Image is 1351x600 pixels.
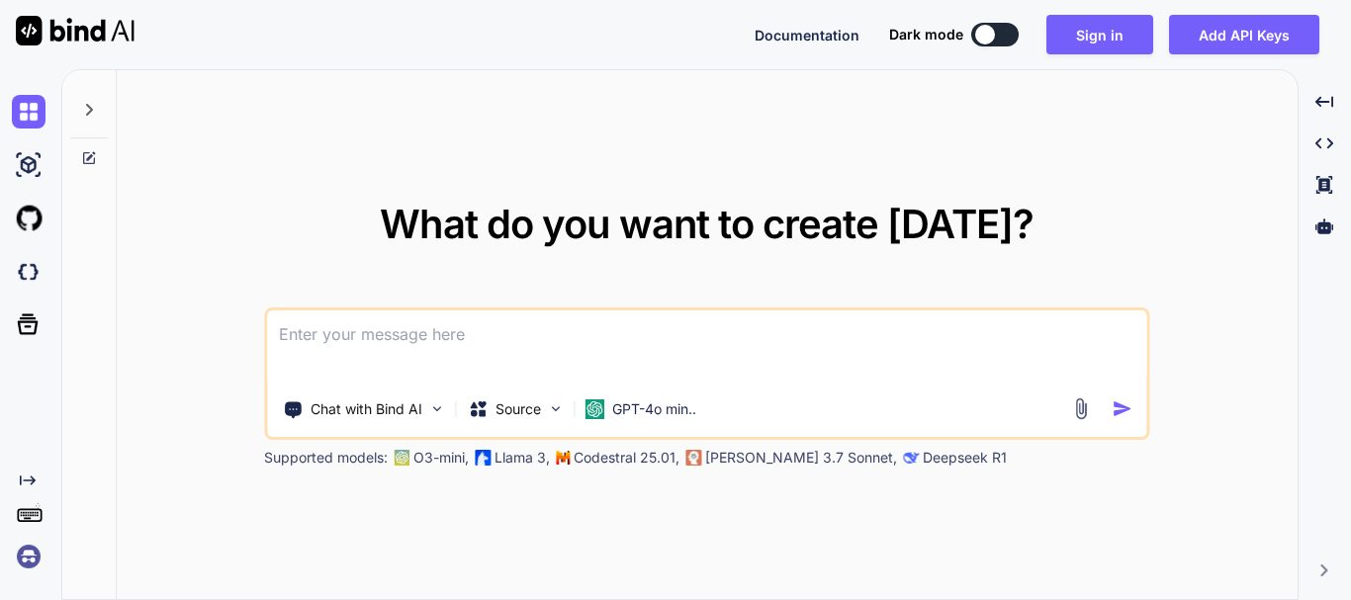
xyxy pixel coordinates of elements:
button: Documentation [755,25,859,45]
img: claude [903,450,919,466]
img: chat [12,95,45,129]
img: Llama2 [475,450,491,466]
p: [PERSON_NAME] 3.7 Sonnet, [705,448,897,468]
img: GPT-4 [394,450,409,466]
img: attachment [1069,397,1092,420]
span: Documentation [755,27,859,43]
p: Llama 3, [495,448,550,468]
img: Mistral-AI [556,451,570,465]
button: Sign in [1046,15,1153,54]
p: Source [495,399,541,419]
p: O3-mini, [413,448,469,468]
img: icon [1112,398,1132,419]
img: Bind AI [16,16,135,45]
span: Dark mode [889,25,963,44]
p: Codestral 25.01, [574,448,679,468]
p: Supported models: [264,448,388,468]
img: signin [12,540,45,573]
img: darkCloudIdeIcon [12,255,45,289]
p: Chat with Bind AI [311,399,422,419]
p: Deepseek R1 [923,448,1007,468]
button: Add API Keys [1169,15,1319,54]
img: claude [685,450,701,466]
img: githubLight [12,202,45,235]
p: GPT-4o min.. [612,399,696,419]
span: What do you want to create [DATE]? [380,200,1034,248]
img: Pick Models [547,400,564,417]
img: ai-studio [12,148,45,182]
img: Pick Tools [428,400,445,417]
img: GPT-4o mini [585,399,604,419]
